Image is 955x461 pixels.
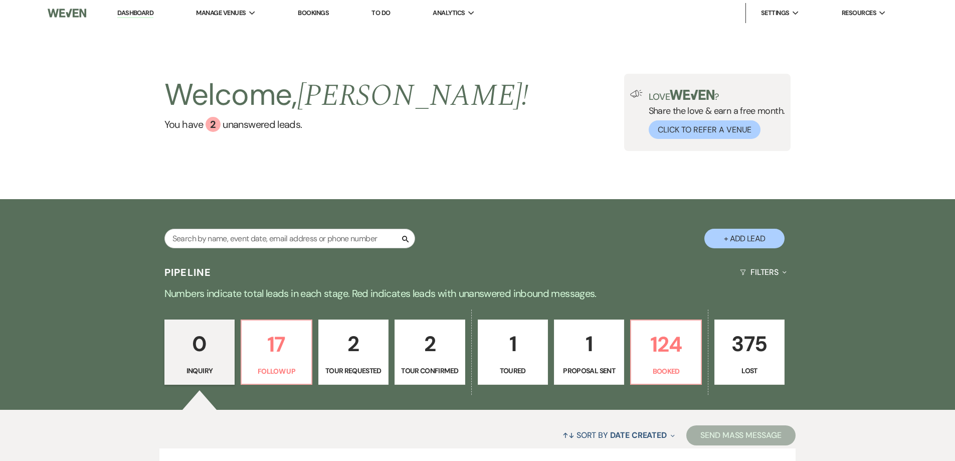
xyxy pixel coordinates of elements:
a: 0Inquiry [164,320,235,385]
p: 124 [637,328,694,361]
p: 375 [721,327,778,361]
p: Love ? [649,90,785,101]
button: Send Mass Message [686,425,796,445]
a: 1Proposal Sent [554,320,624,385]
p: 0 [171,327,228,361]
p: 1 [560,327,618,361]
span: ↑↓ [562,430,575,440]
a: 375Lost [714,320,785,385]
span: Resources [842,8,876,18]
h2: Welcome, [164,74,529,117]
a: 1Toured [478,320,548,385]
button: Sort By Date Created [558,422,679,448]
div: Share the love & earn a free month. [643,90,785,139]
p: 2 [325,327,382,361]
span: Date Created [610,430,667,440]
input: Search by name, event date, email address or phone number [164,229,415,248]
a: You have 2 unanswered leads. [164,117,529,132]
p: Booked [637,366,694,377]
p: 17 [248,328,305,361]
img: weven-logo-green.svg [670,90,714,100]
p: Tour Requested [325,365,382,376]
span: [PERSON_NAME] ! [297,73,529,119]
a: To Do [371,9,390,17]
a: 2Tour Requested [318,320,389,385]
p: Tour Confirmed [401,365,458,376]
img: Weven Logo [48,3,86,24]
button: + Add Lead [704,229,785,248]
button: Filters [736,259,791,285]
span: Analytics [433,8,465,18]
p: Lost [721,365,778,376]
p: Proposal Sent [560,365,618,376]
a: Bookings [298,9,329,17]
span: Settings [761,8,790,18]
p: 1 [484,327,541,361]
p: Inquiry [171,365,228,376]
div: 2 [206,117,221,132]
p: Toured [484,365,541,376]
a: 17Follow Up [241,320,312,385]
p: Numbers indicate total leads in each stage. Red indicates leads with unanswered inbound messages. [117,285,839,301]
p: 2 [401,327,458,361]
button: Click to Refer a Venue [649,120,760,139]
img: loud-speaker-illustration.svg [630,90,643,98]
a: Dashboard [117,9,153,18]
a: 2Tour Confirmed [395,320,465,385]
p: Follow Up [248,366,305,377]
a: 124Booked [630,320,701,385]
h3: Pipeline [164,265,212,279]
span: Manage Venues [196,8,246,18]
